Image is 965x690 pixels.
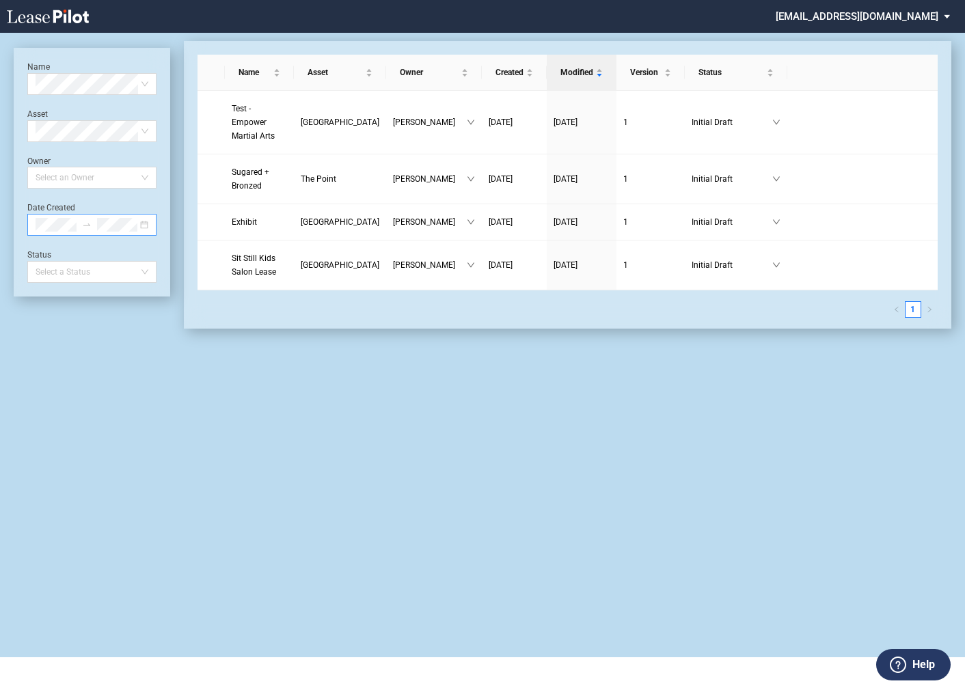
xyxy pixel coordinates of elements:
[623,258,678,272] a: 1
[400,66,459,79] span: Owner
[301,260,379,270] span: Linden Square
[772,261,780,269] span: down
[623,118,628,127] span: 1
[489,118,513,127] span: [DATE]
[554,217,577,227] span: [DATE]
[692,115,772,129] span: Initial Draft
[623,172,678,186] a: 1
[467,261,475,269] span: down
[489,115,540,129] a: [DATE]
[876,649,951,680] button: Help
[623,217,628,227] span: 1
[692,215,772,229] span: Initial Draft
[921,301,938,318] button: right
[301,217,379,227] span: Andorra
[685,55,787,91] th: Status
[692,258,772,272] span: Initial Draft
[232,104,275,141] span: Test - Empower Martial Arts
[232,165,287,193] a: Sugared + Bronzed
[232,251,287,279] a: Sit Still Kids Salon Lease
[560,66,593,79] span: Modified
[386,55,482,91] th: Owner
[308,66,363,79] span: Asset
[232,217,257,227] span: Exhibit
[888,301,905,318] li: Previous Page
[554,172,610,186] a: [DATE]
[905,301,921,318] li: 1
[393,258,467,272] span: [PERSON_NAME]
[547,55,616,91] th: Modified
[489,174,513,184] span: [DATE]
[393,172,467,186] span: [PERSON_NAME]
[301,115,379,129] a: [GEOGRAPHIC_DATA]
[623,115,678,129] a: 1
[301,172,379,186] a: The Point
[772,175,780,183] span: down
[467,118,475,126] span: down
[623,174,628,184] span: 1
[926,306,933,313] span: right
[623,260,628,270] span: 1
[489,215,540,229] a: [DATE]
[82,220,92,230] span: swap-right
[27,156,51,166] label: Owner
[616,55,685,91] th: Version
[554,215,610,229] a: [DATE]
[888,301,905,318] button: left
[554,260,577,270] span: [DATE]
[893,306,900,313] span: left
[232,253,276,277] span: Sit Still Kids Salon Lease
[27,62,50,72] label: Name
[239,66,271,79] span: Name
[489,172,540,186] a: [DATE]
[294,55,386,91] th: Asset
[27,250,51,260] label: Status
[698,66,764,79] span: Status
[225,55,294,91] th: Name
[27,109,48,119] label: Asset
[489,260,513,270] span: [DATE]
[489,258,540,272] a: [DATE]
[301,174,336,184] span: The Point
[623,215,678,229] a: 1
[554,258,610,272] a: [DATE]
[393,115,467,129] span: [PERSON_NAME]
[232,167,269,191] span: Sugared + Bronzed
[232,102,287,143] a: Test - Empower Martial Arts
[772,218,780,226] span: down
[906,302,921,317] a: 1
[495,66,524,79] span: Created
[467,218,475,226] span: down
[554,118,577,127] span: [DATE]
[554,115,610,129] a: [DATE]
[393,215,467,229] span: [PERSON_NAME]
[692,172,772,186] span: Initial Draft
[912,656,935,674] label: Help
[482,55,547,91] th: Created
[772,118,780,126] span: down
[301,118,379,127] span: Crow Canyon Commons
[630,66,662,79] span: Version
[554,174,577,184] span: [DATE]
[301,215,379,229] a: [GEOGRAPHIC_DATA]
[82,220,92,230] span: to
[27,203,75,212] label: Date Created
[921,301,938,318] li: Next Page
[467,175,475,183] span: down
[301,258,379,272] a: [GEOGRAPHIC_DATA]
[489,217,513,227] span: [DATE]
[232,215,287,229] a: Exhibit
